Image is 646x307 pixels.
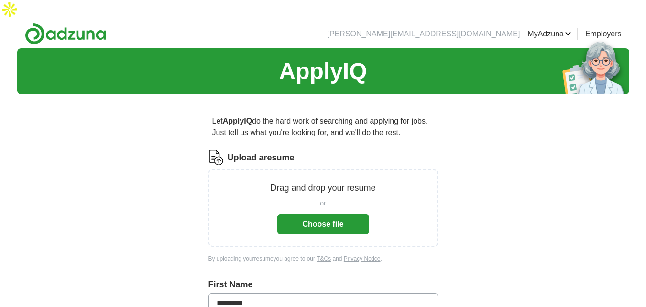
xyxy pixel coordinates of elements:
[25,23,106,45] img: Adzuna logo
[320,198,326,208] span: or
[585,28,622,40] a: Employers
[228,151,295,164] label: Upload a resume
[208,278,438,291] label: First Name
[270,182,375,194] p: Drag and drop your resume
[344,255,381,262] a: Privacy Notice
[223,117,252,125] strong: ApplyIQ
[317,255,331,262] a: T&Cs
[328,28,520,40] li: [PERSON_NAME][EMAIL_ADDRESS][DOMAIN_NAME]
[527,28,571,40] a: MyAdzuna
[279,54,367,89] h1: ApplyIQ
[208,112,438,142] p: Let do the hard work of searching and applying for jobs. Just tell us what you're looking for, an...
[208,254,438,263] div: By uploading your resume you agree to our and .
[277,214,369,234] button: Choose file
[208,150,224,165] img: CV Icon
